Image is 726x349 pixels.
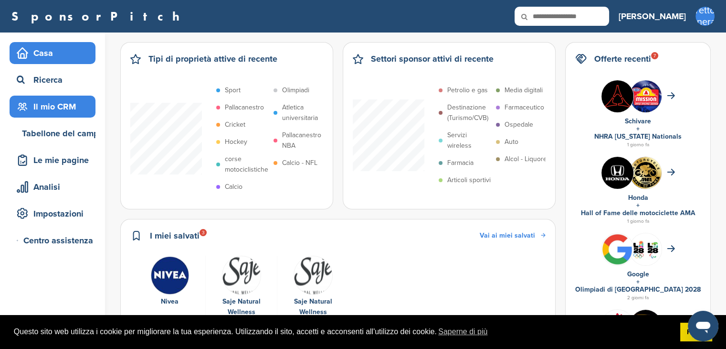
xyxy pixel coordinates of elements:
[10,96,95,118] a: Il mio CRM
[371,54,494,64] font: Settori sponsor attivi di recente
[636,201,640,209] font: +
[594,54,651,64] font: Offerte recenti
[627,270,649,278] a: Google
[505,138,518,146] font: Auto
[480,231,535,240] font: Vai ai miei salvati
[636,125,640,133] font: +
[581,209,695,217] a: Hall of Fame delle motociclette AMA
[282,103,318,122] font: Atletica universitaria
[294,297,332,316] font: Saje Natural Wellness
[628,194,648,202] a: Honda
[447,86,488,94] font: Petrolio e gas
[601,310,633,342] img: Ocijbudy 400x400
[437,325,489,339] a: scopri di più sui cookie
[22,128,104,139] font: Tabellone del campo
[225,120,245,129] font: Cricket
[222,297,261,316] font: Saje Natural Wellness
[630,233,662,265] img: Csrq75nh 400x400
[447,176,491,184] font: Articoli sportivi
[277,256,349,318] div: 3 di 3
[282,131,325,150] font: Pallacanestro - NBA
[134,256,206,318] div: 1 di 3
[10,69,95,91] a: Ricerca
[225,155,268,174] font: corse motociclistiche
[636,278,640,286] font: +
[438,327,487,336] font: Saperne di più
[505,86,543,94] font: Media digitali
[23,235,93,246] font: Centro assistenza
[594,132,682,141] a: NHRA [US_STATE] Nationals
[680,323,712,342] a: ignora il messaggio sui cookie
[686,5,724,28] font: Direttore generale
[33,155,89,165] font: Le mie pagine
[206,256,277,318] div: 2 di 3
[10,229,95,251] a: Centro assistenza
[447,159,473,167] font: Farmacia
[33,48,53,58] font: Casa
[202,230,205,236] font: 3
[505,103,544,111] font: Farmaceutico
[225,103,264,111] font: Pallacanestro
[10,149,95,171] a: Le mie pagine
[139,256,200,307] a: Dati Nivea
[505,120,533,129] font: Ospedale
[33,75,63,85] font: Ricerca
[601,80,633,112] img: Sorjwztk 400x400
[601,233,633,265] img: Bwupxdxo 400x400
[480,230,546,241] a: Vai ai miei salvati
[10,42,95,64] a: Casa
[225,183,242,191] font: Calcio
[630,310,662,342] img: 1a 93ble 400x400
[150,230,200,241] font: I miei salvati
[601,157,633,189] img: Kln5su0v 400x400
[575,285,701,294] a: Olimpiadi di [GEOGRAPHIC_DATA] 2028
[294,256,333,295] img: Logo Saje (rivenditore)
[225,138,247,146] font: Hockey
[447,103,488,122] font: Destinazione (Turismo/CVB)
[630,157,662,189] img: Logo Amahof 205px
[625,117,651,125] a: Schivare
[687,328,706,336] font: Fatto!
[282,256,344,318] a: Logo Saje (rivenditore) Saje Natural Wellness
[210,256,272,318] a: Logo Saje (rivenditore) Saje Natural Wellness
[10,176,95,198] a: Analisi
[282,159,317,167] font: Calcio - NFL
[505,155,547,163] font: Alcol - Liquore
[653,53,656,59] font: 7
[619,11,686,22] font: [PERSON_NAME]
[627,295,649,301] font: 2 giorni fa
[627,218,649,224] font: 1 giorno fa
[225,86,241,94] font: Sport
[447,131,472,150] font: Servizi wireless
[33,182,60,192] font: Analisi
[161,297,179,305] font: Nivea
[10,203,95,225] a: Impostazioni
[282,86,309,94] font: Olimpiadi
[33,101,76,112] font: Il mio CRM
[619,6,686,27] a: [PERSON_NAME]
[33,208,84,219] font: Impostazioni
[627,142,649,148] font: 1 giorno fa
[222,256,261,295] img: Logo Saje (rivenditore)
[150,256,189,295] img: Dati
[688,311,718,341] iframe: Pulsante per aprire la finestra di messaggistica
[11,8,186,24] font: SponsorPitch
[11,10,186,22] a: SponsorPitch
[630,80,662,112] img: M9wsx ug 400x400
[14,327,437,336] font: Questo sito web utilizza i cookie per migliorare la tua esperienza. Utilizzando il sito, accetti ...
[148,54,277,64] font: Tipi di proprietà attive di recente
[10,122,95,144] a: Tabellone del campo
